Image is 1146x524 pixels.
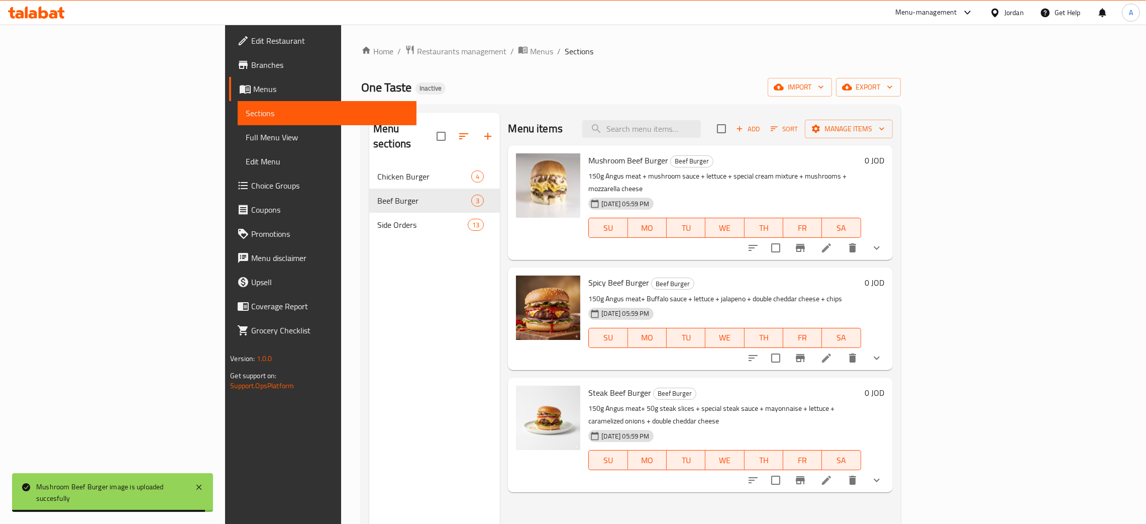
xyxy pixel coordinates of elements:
[632,453,663,468] span: MO
[813,123,885,135] span: Manage items
[865,346,889,370] button: show more
[709,453,740,468] span: WE
[229,173,416,198] a: Choice Groups
[257,352,272,365] span: 1.0.0
[820,242,832,254] a: Edit menu item
[841,468,865,492] button: delete
[251,324,408,336] span: Grocery Checklist
[765,347,786,369] span: Select to update
[251,35,408,47] span: Edit Restaurant
[251,228,408,240] span: Promotions
[628,328,667,348] button: MO
[871,352,883,364] svg: Show Choices
[788,236,812,260] button: Branch-specific-item
[1004,7,1024,18] div: Jordan
[369,189,500,213] div: Beef Burger3
[229,77,416,101] a: Menus
[588,450,628,470] button: SU
[229,198,416,222] a: Coupons
[735,123,762,135] span: Add
[805,120,893,138] button: Manage items
[246,107,408,119] span: Sections
[865,276,885,290] h6: 0 JOD
[369,213,500,237] div: Side Orders13
[361,45,901,58] nav: breadcrumb
[667,218,705,238] button: TU
[822,450,861,470] button: SA
[783,450,822,470] button: FR
[749,453,779,468] span: TH
[238,125,416,149] a: Full Menu View
[671,330,701,345] span: TU
[652,278,694,290] span: Beef Burger
[788,468,812,492] button: Branch-specific-item
[841,236,865,260] button: delete
[369,160,500,241] nav: Menu sections
[741,468,765,492] button: sort-choices
[826,221,857,235] span: SA
[705,450,744,470] button: WE
[865,236,889,260] button: show more
[745,450,783,470] button: TH
[516,386,580,450] img: Steak Beef Burger
[783,328,822,348] button: FR
[654,388,696,399] span: Beef Burger
[472,196,483,206] span: 3
[246,155,408,167] span: Edit Menu
[229,318,416,342] a: Grocery Checklist
[749,221,779,235] span: TH
[670,155,713,167] div: Beef Burger
[741,346,765,370] button: sort-choices
[597,309,653,318] span: [DATE] 05:59 PM
[471,195,484,207] div: items
[230,352,255,365] span: Version:
[741,236,765,260] button: sort-choices
[771,123,798,135] span: Sort
[628,218,667,238] button: MO
[826,330,857,345] span: SA
[776,81,824,94] span: import
[251,276,408,288] span: Upsell
[588,328,628,348] button: SU
[229,53,416,77] a: Branches
[238,149,416,173] a: Edit Menu
[768,121,801,137] button: Sort
[251,59,408,71] span: Branches
[417,45,506,57] span: Restaurants management
[820,352,832,364] a: Edit menu item
[895,7,957,19] div: Menu-management
[229,222,416,246] a: Promotions
[667,450,705,470] button: TU
[787,221,818,235] span: FR
[472,172,483,182] span: 4
[865,386,885,400] h6: 0 JOD
[841,346,865,370] button: delete
[468,220,483,230] span: 13
[628,450,667,470] button: MO
[871,474,883,486] svg: Show Choices
[787,330,818,345] span: FR
[836,78,901,97] button: export
[865,153,885,167] h6: 0 JOD
[246,131,408,143] span: Full Menu View
[510,45,514,57] li: /
[593,453,623,468] span: SU
[597,431,653,441] span: [DATE] 05:59 PM
[508,121,563,136] h2: Menu items
[377,170,471,183] div: Chicken Burger
[822,218,861,238] button: SA
[238,101,416,125] a: Sections
[230,379,294,392] a: Support.OpsPlatform
[865,468,889,492] button: show more
[787,453,818,468] span: FR
[229,29,416,53] a: Edit Restaurant
[671,221,701,235] span: TU
[588,293,861,305] p: 150g Angus meat+ Buffalo sauce + lettuce + jalapeno + double cheddar cheese + chips
[588,170,861,195] p: 150g Angus meat + mushroom sauce + lettuce + special cream mixture + mushrooms + mozzarella cheese
[588,275,649,290] span: Spicy Beef Burger
[516,153,580,218] img: Mushroom Beef Burger
[588,153,668,168] span: Mushroom Beef Burger
[667,328,705,348] button: TU
[251,180,408,192] span: Choice Groups
[1129,7,1133,18] span: A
